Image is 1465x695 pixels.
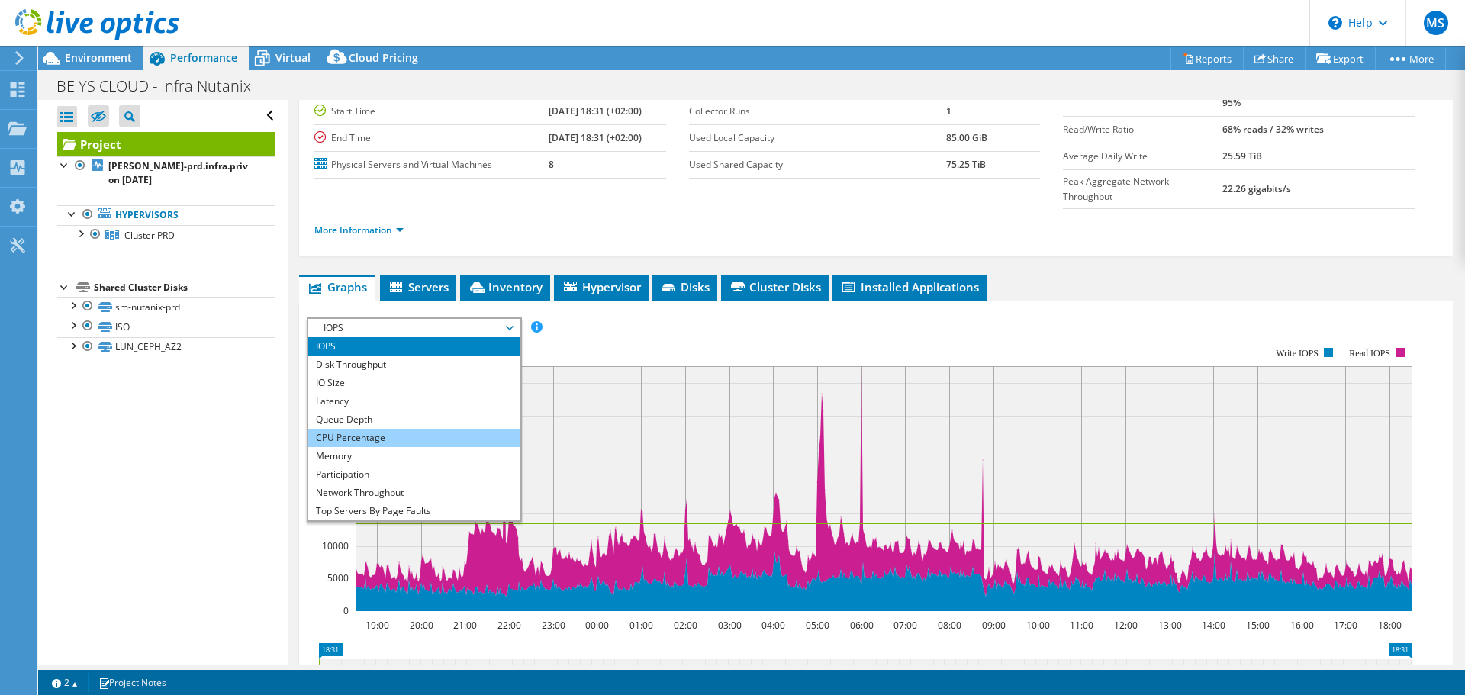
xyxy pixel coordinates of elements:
[275,50,311,65] span: Virtual
[57,205,275,225] a: Hypervisors
[94,278,275,297] div: Shared Cluster Disks
[1334,619,1357,632] text: 17:00
[322,539,349,552] text: 10000
[308,429,520,447] li: CPU Percentage
[542,619,565,632] text: 23:00
[343,604,349,617] text: 0
[1114,619,1138,632] text: 12:00
[468,279,543,294] span: Inventory
[308,465,520,484] li: Participation
[307,279,367,294] span: Graphs
[308,337,520,356] li: IOPS
[327,571,349,584] text: 5000
[1378,619,1402,632] text: 18:00
[718,619,742,632] text: 03:00
[57,156,275,190] a: [PERSON_NAME]-prd.infra.priv on [DATE]
[57,297,275,317] a: sm-nutanix-prd
[308,392,520,410] li: Latency
[308,410,520,429] li: Queue Depth
[1350,348,1391,359] text: Read IOPS
[938,619,961,632] text: 08:00
[689,104,946,119] label: Collector Runs
[806,619,829,632] text: 05:00
[1243,47,1306,70] a: Share
[1424,11,1448,35] span: MS
[170,50,237,65] span: Performance
[497,619,521,632] text: 22:00
[1305,47,1376,70] a: Export
[1202,619,1225,632] text: 14:00
[689,157,946,172] label: Used Shared Capacity
[1246,619,1270,632] text: 15:00
[308,502,520,520] li: Top Servers By Page Faults
[674,619,697,632] text: 02:00
[1222,78,1399,109] b: 37594 at [GEOGRAPHIC_DATA], 13419 at 95%
[314,157,549,172] label: Physical Servers and Virtual Machines
[314,104,549,119] label: Start Time
[893,619,917,632] text: 07:00
[65,50,132,65] span: Environment
[850,619,874,632] text: 06:00
[50,78,275,95] h1: BE YS CLOUD - Infra Nutanix
[1158,619,1182,632] text: 13:00
[982,619,1006,632] text: 09:00
[562,279,641,294] span: Hypervisor
[1063,149,1222,164] label: Average Daily Write
[308,374,520,392] li: IO Size
[840,279,979,294] span: Installed Applications
[946,158,986,171] b: 75.25 TiB
[88,673,177,692] a: Project Notes
[1222,182,1291,195] b: 22.26 gigabits/s
[57,225,275,245] a: Cluster PRD
[549,158,554,171] b: 8
[41,673,89,692] a: 2
[108,159,248,186] b: [PERSON_NAME]-prd.infra.priv on [DATE]
[946,131,987,144] b: 85.00 GiB
[1276,348,1318,359] text: Write IOPS
[314,224,404,236] a: More Information
[629,619,653,632] text: 01:00
[453,619,477,632] text: 21:00
[1063,122,1222,137] label: Read/Write Ratio
[1290,619,1314,632] text: 16:00
[308,356,520,374] li: Disk Throughput
[1063,174,1222,204] label: Peak Aggregate Network Throughput
[585,619,609,632] text: 00:00
[316,319,512,337] span: IOPS
[349,50,418,65] span: Cloud Pricing
[57,317,275,336] a: ISO
[660,279,710,294] span: Disks
[1222,123,1324,136] b: 68% reads / 32% writes
[57,337,275,357] a: LUN_CEPH_AZ2
[57,132,275,156] a: Project
[308,447,520,465] li: Memory
[729,279,821,294] span: Cluster Disks
[365,619,389,632] text: 19:00
[1328,16,1342,30] svg: \n
[549,105,642,117] b: [DATE] 18:31 (+02:00)
[1170,47,1244,70] a: Reports
[314,130,549,146] label: End Time
[549,131,642,144] b: [DATE] 18:31 (+02:00)
[388,279,449,294] span: Servers
[1222,150,1262,162] b: 25.59 TiB
[689,130,946,146] label: Used Local Capacity
[1026,619,1050,632] text: 10:00
[1070,619,1093,632] text: 11:00
[1375,47,1446,70] a: More
[946,105,951,117] b: 1
[124,229,175,242] span: Cluster PRD
[410,619,433,632] text: 20:00
[761,619,785,632] text: 04:00
[308,484,520,502] li: Network Throughput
